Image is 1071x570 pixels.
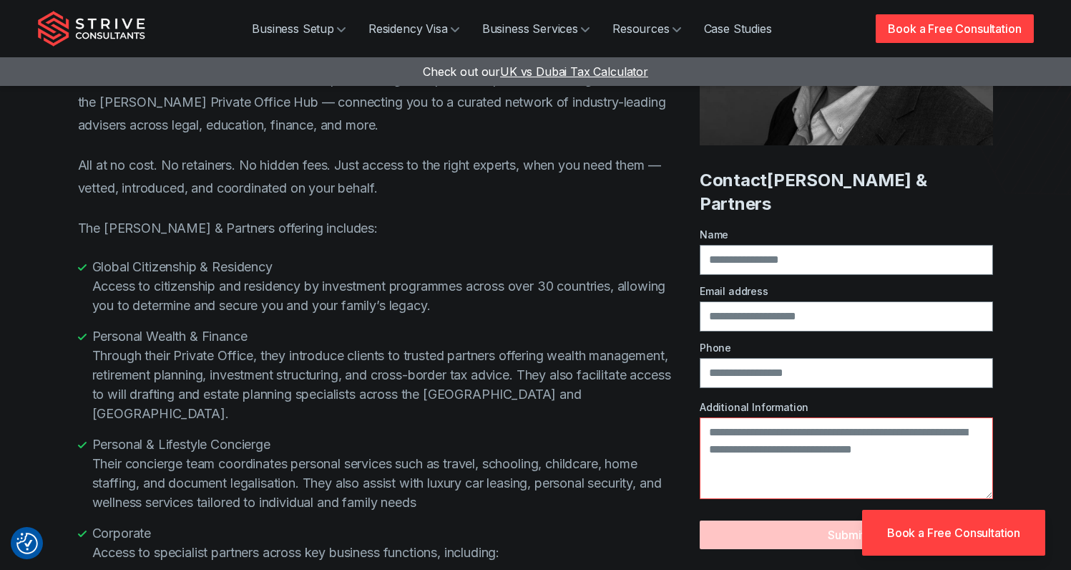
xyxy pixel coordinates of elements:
button: Consent Preferences [16,533,38,554]
a: Book a Free Consultation [876,14,1033,43]
li: Global Citizenship & Residency Access to citizenship and residency by investment programmes acros... [78,257,683,315]
img: Revisit consent button [16,533,38,554]
a: Business Services [471,14,601,43]
a: Residency Visa [357,14,471,43]
h4: Contact [PERSON_NAME] & Partners [700,168,994,216]
p: All at no cost. No retainers. No hidden fees. Just access to the right experts, when you need the... [78,154,683,200]
a: Case Studies [693,14,783,43]
span: UK vs Dubai Tax Calculator [500,64,648,79]
a: Check out ourUK vs Dubai Tax Calculator [423,64,648,79]
li: Personal & Lifestyle Concierge Their concierge team coordinates personal services such as travel,... [78,435,683,512]
img: Strive Consultants [38,11,145,47]
p: It's where [PERSON_NAME] & Partners step in. Through this partnership, Strive clients gain access... [78,68,683,137]
a: Resources [601,14,693,43]
label: Email address [700,284,994,299]
button: Submit [700,521,994,549]
label: Name [700,227,994,242]
p: The [PERSON_NAME] & Partners offering includes: [78,217,683,240]
a: Book a Free Consultation [862,510,1045,556]
a: Business Setup [240,14,357,43]
label: Phone [700,340,994,355]
li: Personal Wealth & Finance Through their Private Office, they introduce clients to trusted partner... [78,327,683,423]
li: Corporate Access to specialist partners across key business functions, including: [78,523,683,562]
label: Additional Information [700,400,994,415]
